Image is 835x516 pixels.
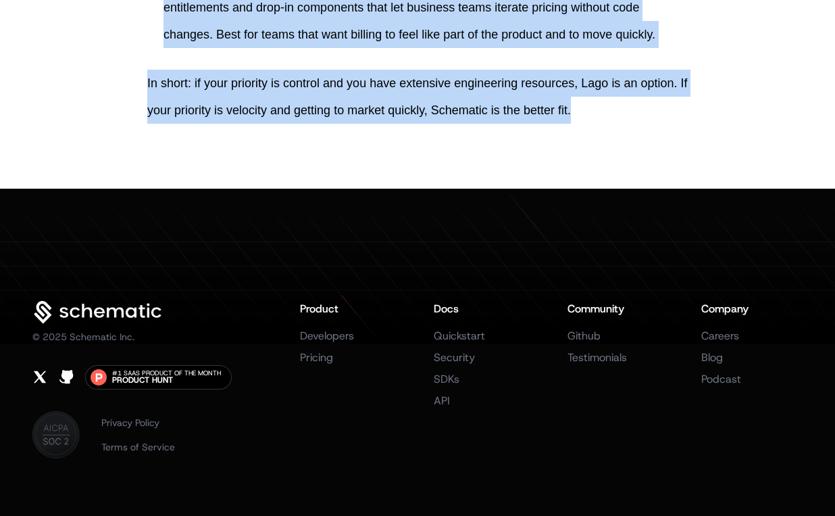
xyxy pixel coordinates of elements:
h3: Community [567,301,669,317]
a: Github [567,329,601,343]
a: SDKs [434,372,459,386]
a: Pricing [300,350,333,365]
p: In short: if your priority is control and you have extensive engineering resources, Lago is an op... [147,70,688,124]
a: API [434,394,450,408]
h3: Docs [434,301,535,317]
a: Terms of Service [101,440,175,454]
p: © 2025 Schematic Inc. [32,330,134,344]
a: Developers [300,329,354,343]
span: Product Hunt [112,376,173,384]
a: Privacy Policy [101,416,175,429]
a: #1 SaaS Product of the MonthProduct Hunt [85,365,232,390]
a: Podcast [701,372,741,386]
h3: Product [300,301,401,317]
a: Blog [701,350,723,365]
a: Github [59,369,74,385]
a: Testimonials [567,350,627,365]
h3: Company [701,301,803,317]
a: Security [434,350,475,365]
a: X [32,369,48,385]
span: #1 SaaS Product of the Month [112,370,221,377]
a: Quickstart [434,329,485,343]
img: SOC II & Aicapa [32,411,80,459]
a: Careers [701,329,739,343]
